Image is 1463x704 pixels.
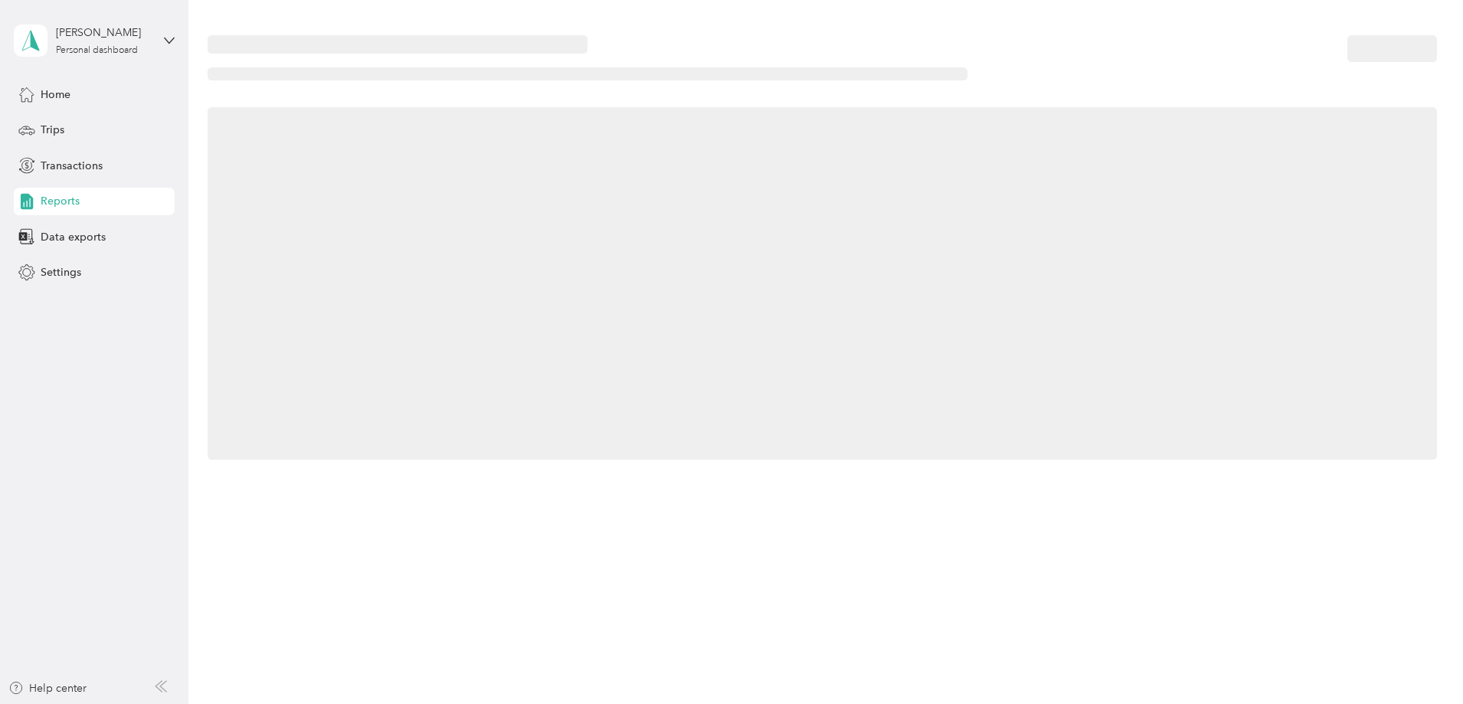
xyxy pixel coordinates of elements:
span: Settings [41,264,81,280]
span: Trips [41,122,64,138]
iframe: Everlance-gr Chat Button Frame [1377,618,1463,704]
span: Reports [41,193,80,209]
span: Transactions [41,158,103,174]
div: [PERSON_NAME] [56,25,152,41]
span: Data exports [41,229,106,245]
span: Home [41,87,70,103]
button: Help center [8,680,87,696]
div: Personal dashboard [56,46,138,55]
